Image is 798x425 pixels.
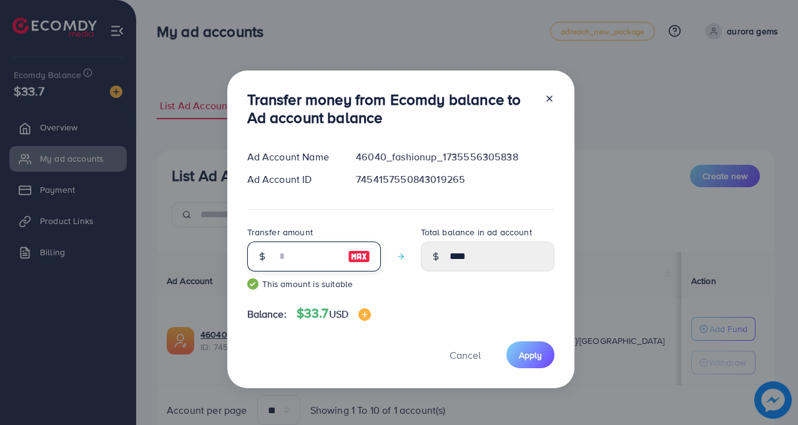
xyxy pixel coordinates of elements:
img: guide [247,278,259,290]
img: image [358,308,371,321]
h3: Transfer money from Ecomdy balance to Ad account balance [247,90,534,127]
div: 7454157550843019265 [346,172,564,187]
div: 46040_fashionup_1735556305838 [346,150,564,164]
img: image [348,249,370,264]
span: Balance: [247,307,287,321]
span: Cancel [450,348,481,362]
span: USD [329,307,348,321]
label: Transfer amount [247,226,313,238]
label: Total balance in ad account [421,226,532,238]
h4: $33.7 [297,306,371,321]
small: This amount is suitable [247,278,381,290]
span: Apply [519,349,542,361]
button: Apply [506,341,554,368]
div: Ad Account ID [237,172,347,187]
button: Cancel [434,341,496,368]
div: Ad Account Name [237,150,347,164]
